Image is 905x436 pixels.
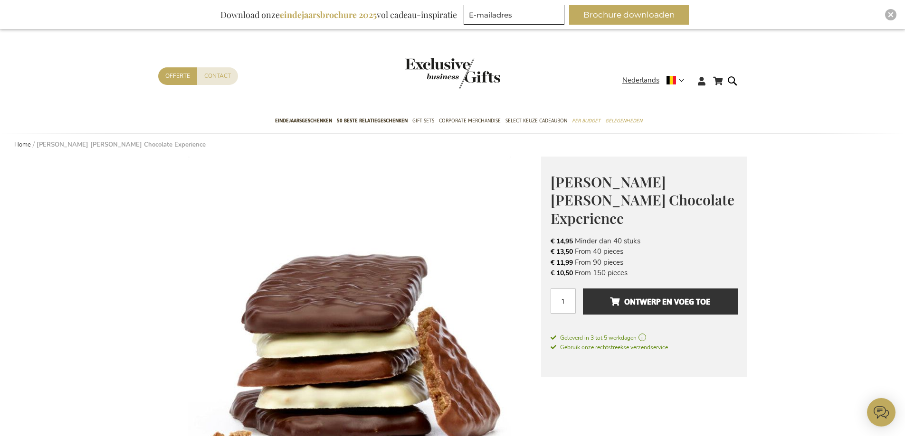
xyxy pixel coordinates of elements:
[551,172,734,228] span: [PERSON_NAME] [PERSON_NAME] Chocolate Experience
[551,334,738,342] a: Geleverd in 3 tot 5 werkdagen
[551,268,738,278] li: From 150 pieces
[551,342,668,352] a: Gebruik onze rechtstreekse verzendservice
[412,116,434,126] span: Gift Sets
[583,288,737,315] button: Ontwerp en voeg toe
[551,247,573,256] span: € 13,50
[280,9,377,20] b: eindejaarsbrochure 2025
[622,75,659,86] span: Nederlands
[610,294,710,309] span: Ontwerp en voeg toe
[551,258,573,267] span: € 11,99
[572,116,600,126] span: Per Budget
[158,67,197,85] a: Offerte
[551,269,573,278] span: € 10,50
[464,5,564,25] input: E-mailadres
[37,140,206,149] strong: [PERSON_NAME] [PERSON_NAME] Chocolate Experience
[337,116,408,126] span: 50 beste relatiegeschenken
[551,237,573,246] span: € 14,95
[888,12,894,18] img: Close
[505,116,567,126] span: Select Keuze Cadeaubon
[551,257,738,268] li: From 90 pieces
[622,75,690,86] div: Nederlands
[551,246,738,257] li: From 40 pieces
[14,140,31,149] a: Home
[867,398,895,427] iframe: belco-activator-frame
[551,343,668,351] span: Gebruik onze rechtstreekse verzendservice
[275,116,332,126] span: Eindejaarsgeschenken
[885,9,896,20] div: Close
[551,288,576,314] input: Aantal
[439,116,501,126] span: Corporate Merchandise
[216,5,461,25] div: Download onze vol cadeau-inspiratie
[405,58,453,89] a: store logo
[405,58,500,89] img: Exclusive Business gifts logo
[197,67,238,85] a: Contact
[551,236,738,246] li: Minder dan 40 stuks
[464,5,567,28] form: marketing offers and promotions
[569,5,689,25] button: Brochure downloaden
[605,116,642,126] span: Gelegenheden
